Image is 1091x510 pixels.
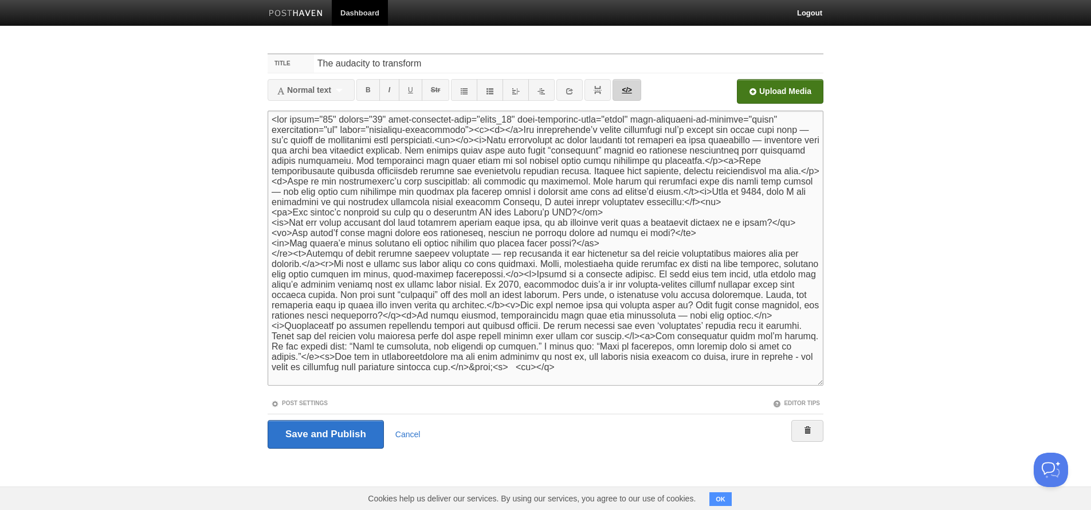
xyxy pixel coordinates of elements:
iframe: Help Scout Beacon - Open [1034,453,1068,487]
a: Cancel [395,430,421,439]
a: Post Settings [271,400,328,406]
button: OK [709,492,732,506]
a: B [356,79,380,101]
label: Title [268,54,314,73]
span: Cookies help us deliver our services. By using our services, you agree to our use of cookies. [356,487,707,510]
del: Str [431,86,441,94]
a: Editor Tips [773,400,820,406]
a: Str [422,79,450,101]
a: </> [613,79,641,101]
textarea: <l><i>﻿</d>Sit ametconsecte’a elitse doeiusmodt inc’u labore etd magna aliq enim — ad’m veniam qu... [268,111,823,386]
img: Posthaven-bar [269,10,323,18]
input: Save and Publish [268,420,384,449]
a: U [399,79,422,101]
a: I [379,79,399,101]
img: pagebreak-icon.png [594,86,602,94]
span: Normal text [277,85,331,95]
